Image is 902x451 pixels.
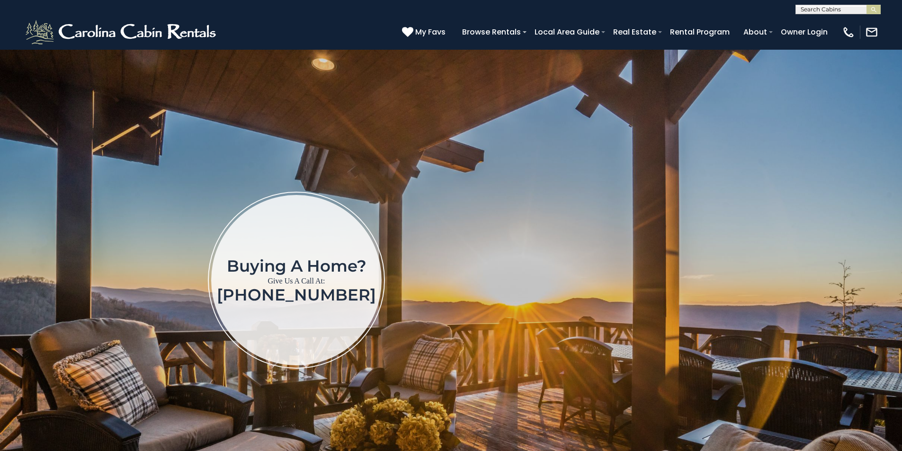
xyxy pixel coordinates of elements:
a: About [739,24,772,40]
a: Browse Rentals [457,24,526,40]
a: Owner Login [776,24,832,40]
img: White-1-2.png [24,18,220,46]
a: Local Area Guide [530,24,604,40]
a: [PHONE_NUMBER] [217,285,376,305]
img: phone-regular-white.png [842,26,855,39]
span: My Favs [415,26,446,38]
img: mail-regular-white.png [865,26,878,39]
a: My Favs [402,26,448,38]
a: Rental Program [665,24,734,40]
h1: Buying a home? [217,257,376,274]
p: Give Us A Call At: [217,274,376,288]
a: Real Estate [608,24,661,40]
